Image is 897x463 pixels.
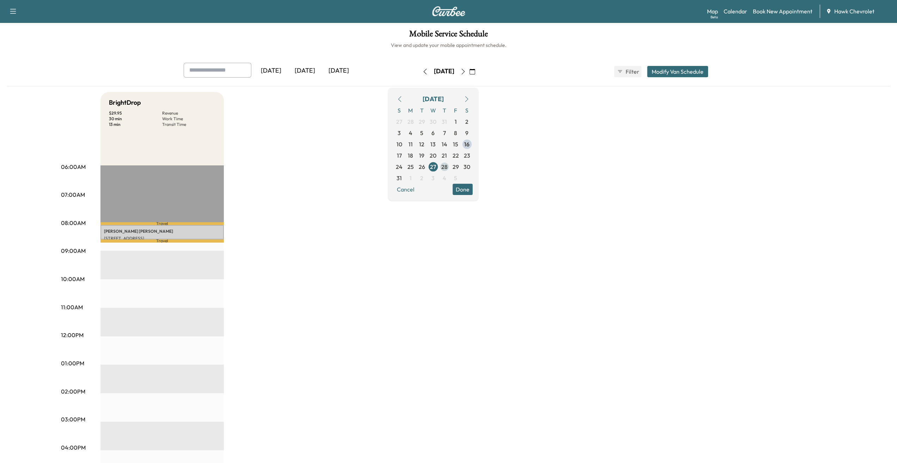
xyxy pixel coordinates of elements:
button: Cancel [394,184,418,195]
div: [DATE] [322,63,356,79]
span: 31 [442,117,447,126]
span: 27 [430,163,436,171]
span: Filter [626,67,638,76]
span: 2 [420,174,423,182]
p: 11:00AM [61,303,83,311]
span: 25 [407,163,414,171]
span: T [416,105,428,116]
p: [STREET_ADDRESS] [104,236,220,241]
p: 03:00PM [61,415,85,424]
span: 16 [464,140,469,148]
span: 1 [455,117,457,126]
p: Revenue [162,110,215,116]
p: 01:00PM [61,359,84,367]
span: 30 [430,117,436,126]
p: [PERSON_NAME] [PERSON_NAME] [104,229,220,234]
span: 29 [419,117,425,126]
p: 30 min [109,116,162,122]
span: S [461,105,473,116]
span: W [428,105,439,116]
div: [DATE] [434,67,454,76]
span: 14 [442,140,447,148]
span: 21 [442,151,447,160]
span: 18 [408,151,413,160]
span: 28 [441,163,448,171]
span: 7 [443,129,446,137]
h1: Mobile Service Schedule [7,30,890,42]
span: 20 [430,151,436,160]
span: F [450,105,461,116]
span: 6 [431,129,435,137]
span: 19 [419,151,424,160]
div: [DATE] [254,63,288,79]
span: 5 [420,129,423,137]
span: 4 [443,174,446,182]
button: Modify Van Schedule [647,66,708,77]
p: 02:00PM [61,387,85,396]
span: 2 [465,117,468,126]
span: 9 [465,129,468,137]
span: 3 [398,129,401,137]
span: 8 [454,129,457,137]
img: Curbee Logo [432,6,466,16]
a: Book New Appointment [753,7,812,16]
span: 30 [463,163,470,171]
span: 12 [419,140,424,148]
p: $ 29.95 [109,110,162,116]
span: M [405,105,416,116]
a: Calendar [724,7,747,16]
span: S [394,105,405,116]
span: 28 [407,117,414,126]
span: 11 [408,140,413,148]
span: 22 [453,151,459,160]
p: 12:00PM [61,331,84,339]
p: 04:00PM [61,443,86,452]
p: 08:00AM [61,219,86,227]
span: T [439,105,450,116]
button: Filter [614,66,641,77]
p: Travel [100,222,224,225]
span: 1 [410,174,412,182]
h6: View and update your mobile appointment schedule. [7,42,890,49]
p: 06:00AM [61,163,86,171]
span: 3 [431,174,435,182]
span: 26 [419,163,425,171]
span: 27 [396,117,402,126]
span: 5 [454,174,457,182]
button: Done [453,184,473,195]
span: 13 [430,140,436,148]
span: 23 [464,151,470,160]
span: 29 [453,163,459,171]
span: 24 [396,163,403,171]
div: [DATE] [423,94,444,104]
span: 31 [397,174,402,182]
a: MapBeta [707,7,718,16]
div: [DATE] [288,63,322,79]
div: Beta [711,14,718,20]
p: 10:00AM [61,275,85,283]
p: Travel [100,239,224,243]
p: 07:00AM [61,190,85,199]
h5: BrightDrop [109,98,141,108]
span: 10 [397,140,402,148]
span: Hawk Chevrolet [834,7,874,16]
p: 13 min [109,122,162,127]
p: 09:00AM [61,246,86,255]
p: Transit Time [162,122,215,127]
span: 15 [453,140,458,148]
span: 4 [409,129,412,137]
span: 17 [397,151,402,160]
p: Work Time [162,116,215,122]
